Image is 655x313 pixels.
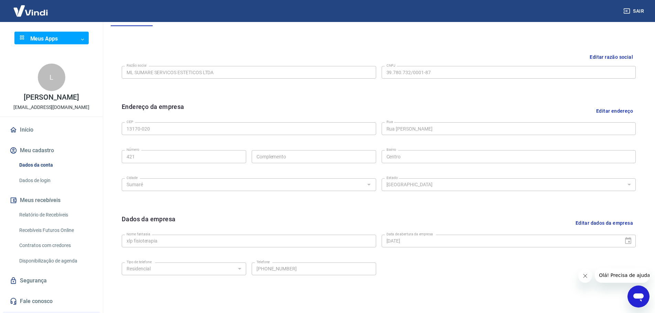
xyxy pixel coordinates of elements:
[386,119,393,124] label: Rua
[17,158,95,172] a: Dados da conta
[13,104,89,111] p: [EMAIL_ADDRESS][DOMAIN_NAME]
[17,174,95,188] a: Dados de login
[17,238,95,253] a: Contratos com credores
[573,214,636,232] button: Editar dados da empresa
[587,51,636,64] button: Editar razão social
[127,119,133,124] label: CEP
[4,5,58,10] span: Olá! Precisa de ajuda?
[38,64,65,91] div: L
[127,259,152,265] label: Tipo de telefone
[256,259,270,265] label: Telefone
[127,232,150,237] label: Nome fantasia
[8,294,95,309] a: Fale conosco
[386,63,395,68] label: CNPJ
[8,143,95,158] button: Meu cadastro
[122,214,175,232] h6: Dados da empresa
[578,269,592,283] iframe: Fechar mensagem
[593,102,636,120] button: Editar endereço
[8,122,95,137] a: Início
[17,223,95,237] a: Recebíveis Futuros Online
[8,273,95,288] a: Segurança
[127,63,147,68] label: Razão social
[127,147,139,152] label: Número
[122,102,184,120] h6: Endereço da empresa
[8,193,95,208] button: Meus recebíveis
[17,208,95,222] a: Relatório de Recebíveis
[17,254,95,268] a: Disponibilização de agenda
[24,94,79,101] p: [PERSON_NAME]
[386,232,433,237] label: Data de abertura da empresa
[386,147,396,152] label: Bairro
[127,175,138,180] label: Cidade
[595,268,649,283] iframe: Mensagem da empresa
[382,235,619,247] input: DD/MM/YYYY
[386,175,398,180] label: Estado
[622,5,647,18] button: Sair
[627,286,649,308] iframe: Botão para abrir a janela de mensagens
[8,0,53,21] img: Vindi
[124,180,363,189] input: Digite aqui algumas palavras para buscar a cidade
